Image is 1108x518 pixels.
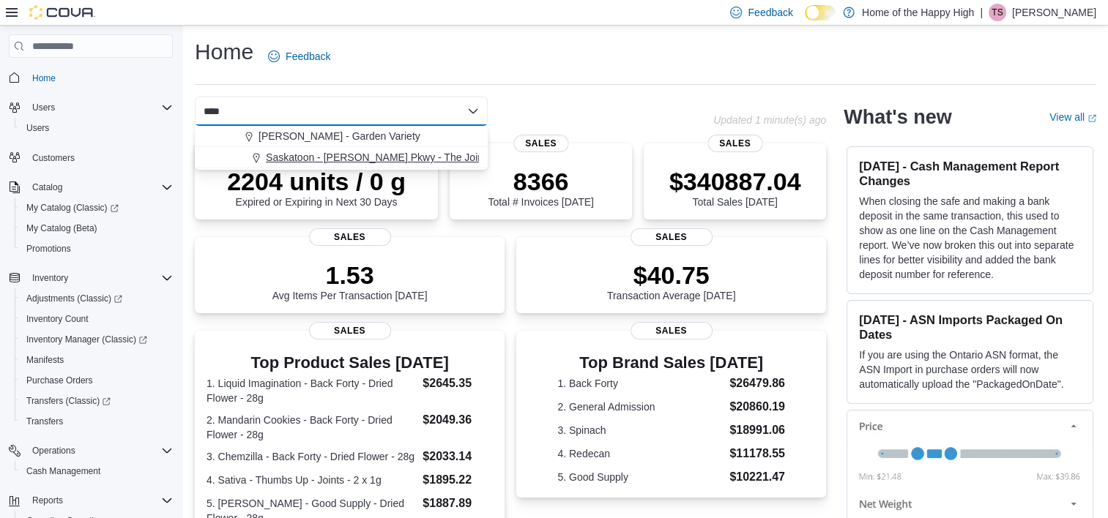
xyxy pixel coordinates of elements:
span: Purchase Orders [21,372,173,389]
dt: 3. Spinach [557,423,724,438]
span: Users [21,119,173,137]
p: If you are using the Ontario ASN format, the ASN Import in purchase orders will now automatically... [859,348,1081,391]
button: Operations [3,440,179,461]
p: [PERSON_NAME] [1012,4,1096,21]
span: TS [992,4,1003,21]
span: Promotions [26,243,71,255]
span: Manifests [21,351,173,369]
p: $340887.04 [669,167,801,196]
input: Dark Mode [805,5,836,20]
a: Inventory Count [21,310,94,328]
dt: 1. Liquid Imagination - Back Forty - Dried Flower - 28g [207,376,417,405]
button: Manifests [15,350,179,370]
span: Purchase Orders [26,375,93,386]
a: Adjustments (Classic) [21,290,128,307]
a: Transfers (Classic) [15,391,179,411]
button: Users [26,99,61,116]
span: Transfers (Classic) [26,395,111,407]
h1: Home [195,37,253,67]
span: Saskatoon - [PERSON_NAME] Pkwy - The Joint [266,150,486,165]
span: My Catalog (Classic) [21,199,173,217]
a: Purchase Orders [21,372,99,389]
span: Adjustments (Classic) [26,293,122,304]
p: 1.53 [272,260,428,290]
div: Avg Items Per Transaction [DATE] [272,260,428,301]
button: [PERSON_NAME] - Garden Variety [195,126,488,147]
span: Inventory Count [21,310,173,328]
a: Transfers (Classic) [21,392,116,410]
dd: $26479.86 [729,375,785,392]
span: Inventory Count [26,313,89,325]
a: My Catalog (Classic) [15,198,179,218]
div: Transaction Average [DATE] [607,260,736,301]
span: Sales [631,228,713,246]
div: Total # Invoices [DATE] [488,167,593,208]
span: Users [26,122,49,134]
a: Promotions [21,240,77,258]
svg: External link [1087,114,1096,123]
span: Cash Management [21,462,173,480]
a: View allExternal link [1049,111,1096,123]
span: Customers [32,152,75,164]
span: Operations [32,445,75,457]
span: Manifests [26,354,64,366]
span: Operations [26,442,173,459]
span: Cash Management [26,465,100,477]
span: Users [26,99,173,116]
dd: $1895.22 [423,471,493,489]
span: My Catalog (Beta) [26,222,97,234]
p: Updated 1 minute(s) ago [713,114,826,126]
span: Transfers [21,413,173,430]
span: Users [32,102,55,113]
a: Users [21,119,55,137]
h2: What's new [844,105,951,129]
span: Feedback [748,5,792,20]
dd: $2049.36 [423,411,493,429]
span: Sales [513,135,568,152]
button: Catalog [3,177,179,198]
span: Sales [631,322,713,339]
p: $40.75 [607,260,736,290]
p: When closing the safe and making a bank deposit in the same transaction, this used to show as one... [859,194,1081,282]
p: 2204 units / 0 g [227,167,406,196]
dt: 4. Redecan [557,446,724,461]
span: Inventory [32,272,68,284]
dd: $18991.06 [729,421,785,439]
button: Inventory [3,268,179,288]
a: Adjustments (Classic) [15,288,179,309]
a: Customers [26,149,81,167]
button: Customers [3,147,179,168]
button: Inventory Count [15,309,179,329]
span: [PERSON_NAME] - Garden Variety [259,129,420,143]
span: Inventory Manager (Classic) [21,331,173,348]
button: Reports [26,492,69,509]
button: Cash Management [15,461,179,481]
img: Cova [29,5,95,20]
span: Inventory [26,269,173,287]
span: Reports [32,495,63,506]
button: Saskatoon - [PERSON_NAME] Pkwy - The Joint [195,147,488,168]
dt: 2. Mandarin Cookies - Back Forty - Dried Flower - 28g [207,413,417,442]
button: My Catalog (Beta) [15,218,179,239]
span: Feedback [286,49,330,64]
a: Manifests [21,351,70,369]
dt: 5. Good Supply [557,470,724,484]
dd: $2033.14 [423,448,493,465]
button: Users [15,118,179,138]
span: Promotions [21,240,173,258]
h3: Top Product Sales [DATE] [207,354,493,372]
span: Catalog [26,179,173,196]
a: Transfers [21,413,69,430]
span: Catalog [32,181,62,193]
div: Choose from the following options [195,126,488,168]
button: Catalog [26,179,68,196]
button: Operations [26,442,81,459]
a: Inventory Manager (Classic) [21,331,153,348]
span: Sales [309,322,391,339]
span: My Catalog (Classic) [26,202,119,214]
p: Home of the Happy High [862,4,974,21]
span: Sales [309,228,391,246]
span: Inventory Manager (Classic) [26,334,147,345]
span: Customers [26,149,173,167]
div: Total Sales [DATE] [669,167,801,208]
